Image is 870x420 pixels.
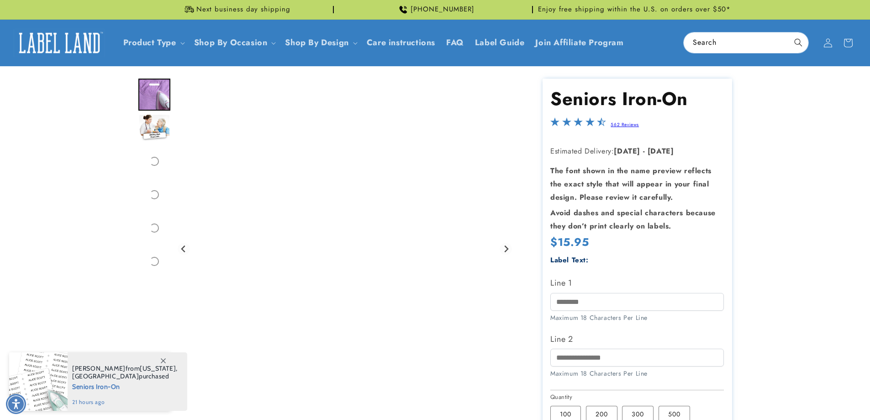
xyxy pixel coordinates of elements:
[550,276,724,290] label: Line 1
[469,32,530,53] a: Label Guide
[138,112,170,144] div: Go to slide 2
[138,79,170,111] img: Iron on name label being ironed to shirt
[550,165,712,202] strong: The font shown in the name preview reflects the exact style that will appear in your final design...
[550,369,724,378] div: Maximum 18 Characters Per Line
[194,37,268,48] span: Shop By Occasion
[538,5,731,14] span: Enjoy free shipping within the U.S. on orders over $50*
[475,37,525,48] span: Label Guide
[138,179,170,211] div: Go to slide 4
[441,32,469,53] a: FAQ
[550,255,589,265] label: Label Text:
[138,79,170,111] div: Go to slide 1
[285,37,348,48] a: Shop By Design
[500,243,512,255] button: Next slide
[196,5,290,14] span: Next business day shipping
[530,32,629,53] a: Join Affiliate Program
[550,207,716,231] strong: Avoid dashes and special characters because they don’t print clearly on labels.
[535,37,623,48] span: Join Affiliate Program
[140,364,176,372] span: [US_STATE]
[6,394,26,414] div: Accessibility Menu
[550,332,724,346] label: Line 2
[72,365,178,380] span: from , purchased
[648,146,674,156] strong: [DATE]
[189,32,280,53] summary: Shop By Occasion
[643,146,645,156] strong: -
[138,212,170,244] div: Go to slide 5
[550,393,573,402] legend: Quantity
[550,313,724,323] div: Maximum 18 Characters Per Line
[550,87,724,111] h1: Seniors Iron-On
[411,5,475,14] span: [PHONE_NUMBER]
[367,37,435,48] span: Care instructions
[11,25,109,60] a: Label Land
[279,32,361,53] summary: Shop By Design
[550,145,724,158] p: Estimated Delivery:
[123,37,176,48] a: Product Type
[611,121,639,128] a: 562 Reviews
[361,32,441,53] a: Care instructions
[178,243,190,255] button: Go to last slide
[550,235,589,249] span: $15.95
[138,114,170,142] img: Nurse with an elderly woman and an iron on label
[550,120,606,130] span: 4.4-star overall rating
[788,32,808,53] button: Search
[118,32,189,53] summary: Product Type
[614,146,640,156] strong: [DATE]
[138,145,170,177] div: Go to slide 3
[446,37,464,48] span: FAQ
[138,245,170,277] div: Go to slide 6
[72,372,139,380] span: [GEOGRAPHIC_DATA]
[72,364,126,372] span: [PERSON_NAME]
[14,29,105,57] img: Label Land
